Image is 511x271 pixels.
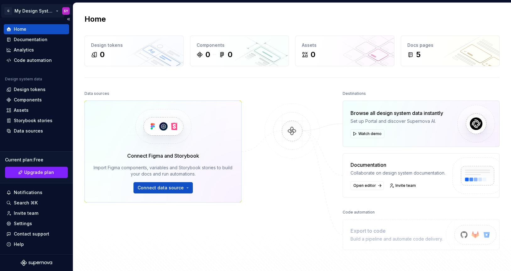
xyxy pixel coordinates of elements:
span: Connect data source [138,185,184,191]
span: Watch demo [358,131,382,136]
span: Upgrade plan [24,169,54,176]
a: Data sources [4,126,69,136]
a: Components00 [190,35,289,66]
div: Components [14,97,42,103]
div: Docs pages [407,42,493,48]
div: Build a pipeline and automate code delivery. [351,236,443,242]
div: Code automation [343,208,375,217]
a: Invite team [4,208,69,218]
div: Documentation [351,161,445,169]
div: Code automation [14,57,52,63]
div: Import Figma components, variables and Storybook stories to build your docs and run automations. [94,165,232,177]
a: Upgrade plan [5,167,68,178]
div: Design tokens [14,86,46,93]
button: Search ⌘K [4,198,69,208]
div: SY [64,8,68,14]
h2: Home [84,14,106,24]
button: Help [4,239,69,249]
div: 0 [228,50,232,60]
div: Destinations [343,89,366,98]
div: 5 [416,50,421,60]
a: Assets [4,105,69,115]
div: Help [14,241,24,247]
div: Connect Figma and Storybook [127,152,199,160]
button: Watch demo [351,129,384,138]
a: Design tokens0 [84,35,184,66]
button: GMy Design SystemSY [1,4,72,18]
svg: Supernova Logo [21,260,52,266]
a: Analytics [4,45,69,55]
div: 0 [205,50,210,60]
button: Collapse sidebar [64,15,73,24]
div: Data sources [14,128,43,134]
div: Collaborate on design system documentation. [351,170,445,176]
a: Components [4,95,69,105]
span: Invite team [395,183,416,188]
div: Browse all design system data instantly [351,109,443,117]
div: Analytics [14,47,34,53]
button: Contact support [4,229,69,239]
a: Docs pages5 [401,35,500,66]
div: G [4,7,12,15]
div: Assets [302,42,388,48]
div: Notifications [14,189,42,196]
a: Storybook stories [4,116,69,126]
span: Open editor [353,183,376,188]
a: Open editor [351,181,384,190]
a: Documentation [4,35,69,45]
div: Export to code [351,227,443,235]
a: Design tokens [4,84,69,95]
a: Home [4,24,69,34]
a: Assets0 [295,35,394,66]
div: Design tokens [91,42,177,48]
a: Settings [4,219,69,229]
div: 0 [311,50,315,60]
div: Invite team [14,210,38,216]
div: Assets [14,107,29,113]
button: Connect data source [133,182,193,193]
div: Current plan : Free [5,157,68,163]
div: Home [14,26,26,32]
button: Notifications [4,187,69,198]
div: Documentation [14,36,47,43]
div: Data sources [84,89,109,98]
div: Components [197,42,283,48]
a: Code automation [4,55,69,65]
div: Contact support [14,231,49,237]
div: My Design System [14,8,55,14]
div: Search ⌘K [14,200,38,206]
div: 0 [100,50,105,60]
div: Settings [14,220,32,227]
div: Storybook stories [14,117,52,124]
div: Set up Portal and discover Supernova AI. [351,118,443,124]
a: Invite team [388,181,419,190]
div: Design system data [5,77,42,82]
